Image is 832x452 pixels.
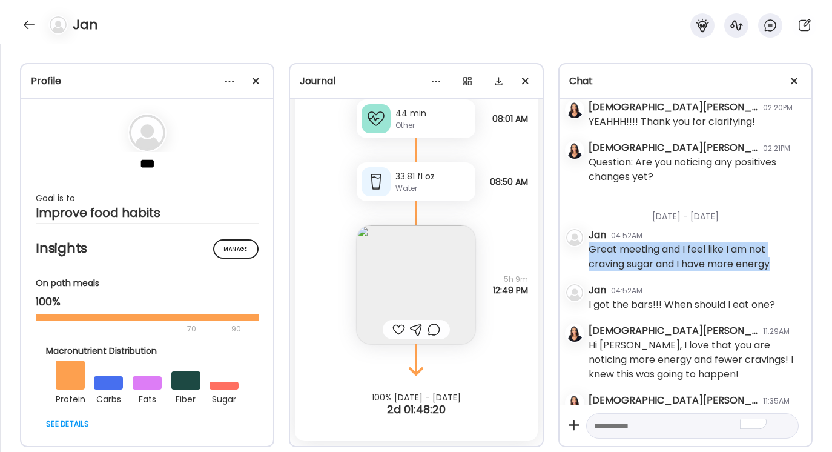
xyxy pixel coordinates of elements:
[569,74,802,88] div: Chat
[611,230,642,241] div: 04:52AM
[566,229,583,246] img: bg-avatar-default.svg
[94,390,123,407] div: carbs
[395,107,470,120] div: 44 min
[290,393,542,402] div: 100% [DATE] - [DATE]
[611,285,642,296] div: 04:52AM
[395,120,470,131] div: Other
[763,102,793,113] div: 02:20PM
[589,100,758,115] div: [DEMOGRAPHIC_DATA][PERSON_NAME]
[213,239,259,259] div: Manage
[589,393,758,408] div: [DEMOGRAPHIC_DATA][PERSON_NAME]
[357,225,475,344] img: images%2FgxsDnAh2j9WNQYhcT5jOtutxUNC2%2Fx5qNk9WQVr68F4Qt9zmQ%2FoMtT9ebDihYSNiUDQPV0_240
[36,277,259,290] div: On path meals
[566,325,583,342] img: avatars%2FmcUjd6cqKYdgkG45clkwT2qudZq2
[73,15,98,35] h4: Jan
[492,113,528,124] span: 08:01 AM
[566,101,583,118] img: avatars%2FmcUjd6cqKYdgkG45clkwT2qudZq2
[300,74,532,88] div: Journal
[290,402,542,417] div: 2d 01:48:20
[763,326,790,337] div: 11:29AM
[566,284,583,301] img: bg-avatar-default.svg
[46,345,248,357] div: Macronutrient Distribution
[50,16,67,33] img: bg-avatar-default.svg
[589,228,606,242] div: Jan
[589,115,755,129] div: YEAHHH!!!! Thank you for clarifying!
[589,141,758,155] div: [DEMOGRAPHIC_DATA][PERSON_NAME]
[171,390,200,407] div: fiber
[589,283,606,297] div: Jan
[493,285,528,296] span: 12:49 PM
[133,390,162,407] div: fats
[589,242,802,271] div: Great meeting and I feel like I am not craving sugar and I have more energy
[589,324,758,338] div: [DEMOGRAPHIC_DATA][PERSON_NAME]
[589,196,802,228] div: [DATE] - [DATE]
[36,191,259,205] div: Goal is to
[594,419,769,433] textarea: To enrich screen reader interactions, please activate Accessibility in Grammarly extension settings
[589,297,775,312] div: I got the bars!!! When should I eat one?
[129,115,165,151] img: bg-avatar-default.svg
[395,183,470,194] div: Water
[395,170,470,183] div: 33.81 fl oz
[210,390,239,407] div: sugar
[763,396,790,407] div: 11:35AM
[490,176,528,187] span: 08:50 AM
[493,274,528,285] span: 5h 9m
[566,394,583,411] img: avatars%2FmcUjd6cqKYdgkG45clkwT2qudZq2
[36,322,228,336] div: 70
[230,322,242,336] div: 90
[36,294,259,309] div: 100%
[589,155,802,184] div: Question: Are you noticing any positives changes yet?
[31,74,263,88] div: Profile
[763,143,790,154] div: 02:21PM
[56,390,85,407] div: protein
[36,205,259,220] div: Improve food habits
[36,239,259,258] h2: Insights
[589,338,802,382] div: Hi [PERSON_NAME], I love that you are noticing more energy and fewer cravings! I knew this was go...
[566,142,583,159] img: avatars%2FmcUjd6cqKYdgkG45clkwT2qudZq2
